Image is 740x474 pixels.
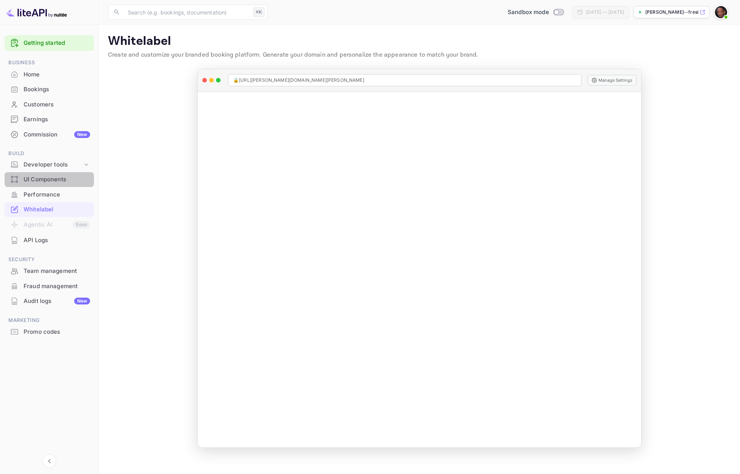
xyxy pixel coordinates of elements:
div: Earnings [24,115,90,124]
div: Promo codes [24,328,90,336]
a: Performance [5,187,94,201]
div: Home [5,67,94,82]
div: New [74,298,90,304]
div: Whitelabel [5,202,94,217]
a: Promo codes [5,325,94,339]
div: Team management [5,264,94,279]
div: ⌘K [253,7,265,17]
div: Whitelabel [24,205,90,214]
div: API Logs [24,236,90,245]
span: Build [5,149,94,158]
div: Fraud management [24,282,90,291]
div: New [74,131,90,138]
input: Search (e.g. bookings, documentation) [123,5,250,20]
div: Earnings [5,112,94,127]
a: Whitelabel [5,202,94,216]
div: Customers [5,97,94,112]
span: Business [5,59,94,67]
a: Earnings [5,112,94,126]
div: [DATE] — [DATE] [586,9,624,16]
div: Home [24,70,90,79]
div: Audit logsNew [5,294,94,309]
p: Create and customize your branded booking platform. Generate your domain and personalize the appe... [108,51,731,60]
span: Sandbox mode [508,8,549,17]
div: Switch to Production mode [505,8,567,17]
div: API Logs [5,233,94,248]
a: CommissionNew [5,127,94,141]
a: Getting started [24,39,90,48]
div: Getting started [5,35,94,51]
p: Whitelabel [108,34,731,49]
div: Promo codes [5,325,94,339]
span: Marketing [5,316,94,325]
div: Customers [24,100,90,109]
div: Team management [24,267,90,276]
div: Audit logs [24,297,90,306]
a: Customers [5,97,94,111]
a: Home [5,67,94,81]
button: Collapse navigation [43,454,56,468]
a: UI Components [5,172,94,186]
a: API Logs [5,233,94,247]
div: UI Components [24,175,90,184]
div: Bookings [5,82,94,97]
div: Bookings [24,85,90,94]
div: UI Components [5,172,94,187]
img: Larry “Fresh” Scott [715,6,727,18]
a: Team management [5,264,94,278]
span: 🔒 [URL][PERSON_NAME][DOMAIN_NAME][PERSON_NAME] [233,77,364,84]
img: LiteAPI logo [6,6,67,18]
a: Bookings [5,82,94,96]
div: Developer tools [24,160,83,169]
button: Manage Settings [588,75,637,86]
div: Developer tools [5,158,94,171]
div: CommissionNew [5,127,94,142]
a: Audit logsNew [5,294,94,308]
div: Performance [24,190,90,199]
p: [PERSON_NAME]--fresh--[PERSON_NAME]-1z... [645,9,698,16]
div: Fraud management [5,279,94,294]
div: Commission [24,130,90,139]
a: Fraud management [5,279,94,293]
span: Security [5,255,94,264]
